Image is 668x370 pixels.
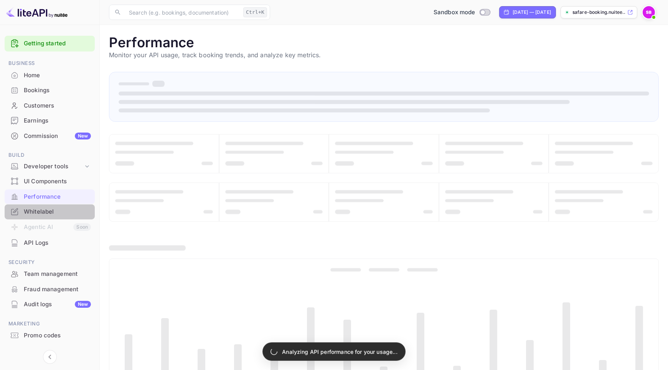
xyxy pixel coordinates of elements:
[5,59,95,68] span: Business
[75,133,91,139] div: New
[5,151,95,159] span: Build
[5,267,95,281] a: Team management
[5,297,95,312] div: Audit logsNew
[5,189,95,204] div: Performance
[572,9,626,16] p: safare-booking.nuitee....
[5,204,95,219] a: Whitelabel
[282,348,397,356] p: Analyzing API performance for your usage...
[24,101,91,110] div: Customers
[109,50,659,60] p: Monitor your API usage, track booking trends, and analyze key metrics.
[5,129,95,144] div: CommissionNew
[75,301,91,308] div: New
[5,113,95,128] div: Earnings
[5,68,95,83] div: Home
[24,285,91,294] div: Fraud management
[5,189,95,204] a: Performance
[5,258,95,267] span: Security
[5,83,95,97] a: Bookings
[434,8,475,17] span: Sandbox mode
[24,270,91,279] div: Team management
[5,297,95,311] a: Audit logsNew
[5,174,95,188] a: UI Components
[24,331,91,340] div: Promo codes
[5,204,95,219] div: Whitelabel
[5,328,95,343] div: Promo codes
[5,83,95,98] div: Bookings
[5,236,95,251] div: API Logs
[5,129,95,143] a: CommissionNew
[43,350,57,364] button: Collapse navigation
[109,34,659,50] h1: Performance
[24,239,91,247] div: API Logs
[5,282,95,296] a: Fraud management
[24,71,91,80] div: Home
[513,9,551,16] div: [DATE] — [DATE]
[5,174,95,189] div: UI Components
[24,300,91,309] div: Audit logs
[5,98,95,113] a: Customers
[24,132,91,141] div: Commission
[5,98,95,113] div: Customers
[5,320,95,328] span: Marketing
[124,5,240,20] input: Search (e.g. bookings, documentation)
[24,177,91,186] div: UI Components
[24,116,91,125] div: Earnings
[6,6,68,18] img: LiteAPI logo
[24,162,83,171] div: Developer tools
[5,236,95,250] a: API Logs
[5,282,95,297] div: Fraud management
[430,8,493,17] div: Switch to Production mode
[24,86,91,95] div: Bookings
[24,207,91,216] div: Whitelabel
[24,39,91,48] a: Getting started
[243,7,267,17] div: Ctrl+K
[5,113,95,128] a: Earnings
[24,192,91,201] div: Performance
[5,36,95,51] div: Getting started
[5,328,95,342] a: Promo codes
[643,6,655,18] img: Safare Booking
[5,68,95,82] a: Home
[5,160,95,173] div: Developer tools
